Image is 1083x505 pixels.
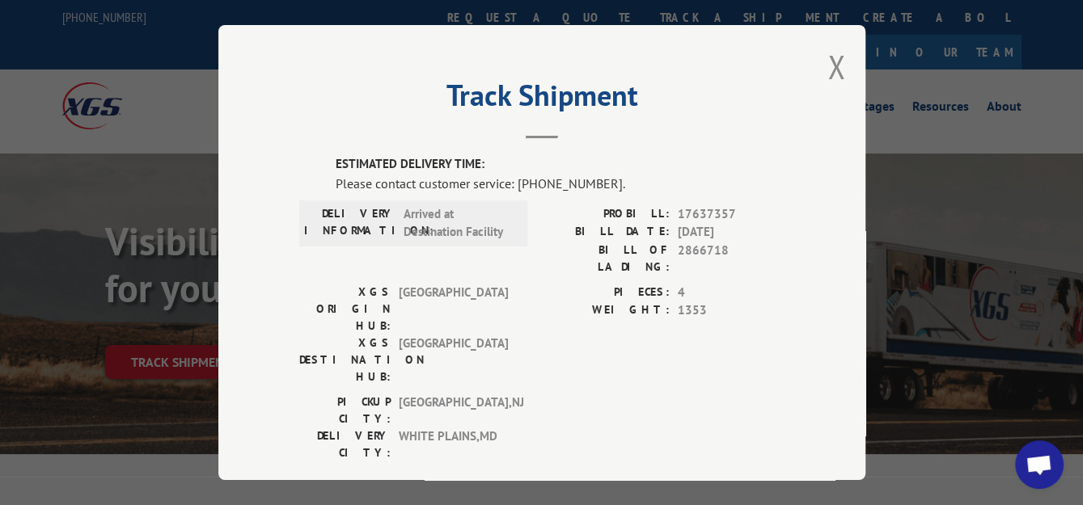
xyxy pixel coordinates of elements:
button: Close modal [827,45,845,88]
span: 2866718 [678,242,785,276]
span: 4 [678,284,785,302]
span: 17637357 [678,205,785,224]
span: 1353 [678,301,785,320]
span: WHITE PLAINS , MD [399,427,508,461]
span: [DATE] [678,223,785,242]
label: XGS DESTINATION HUB: [299,335,391,385]
label: DELIVERY INFORMATION: [304,205,396,242]
label: PIECES: [542,284,670,302]
div: Open chat [1015,440,1064,489]
h2: Track Shipment [299,84,785,115]
label: PICKUP CITY: [299,393,391,427]
span: [GEOGRAPHIC_DATA] [399,335,508,385]
label: DELIVERY CITY: [299,427,391,461]
label: XGS ORIGIN HUB: [299,284,391,335]
span: [GEOGRAPHIC_DATA] , NJ [399,393,508,427]
label: WEIGHT: [542,301,670,320]
label: ESTIMATED DELIVERY TIME: [336,155,785,174]
label: BILL OF LADING: [542,242,670,276]
span: [GEOGRAPHIC_DATA] [399,284,508,335]
div: Please contact customer service: [PHONE_NUMBER]. [336,174,785,193]
label: BILL DATE: [542,223,670,242]
span: Arrived at Destination Facility [404,205,513,242]
label: PROBILL: [542,205,670,224]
